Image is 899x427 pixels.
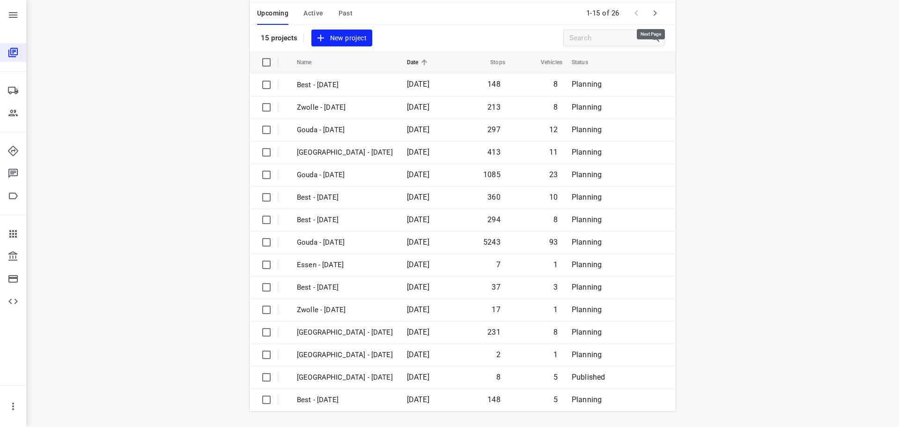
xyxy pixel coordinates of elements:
span: 7 [496,260,501,269]
span: 8 [553,328,558,337]
span: Planning [572,215,602,224]
span: Planning [572,350,602,359]
span: Upcoming [257,7,288,19]
span: Planning [572,80,602,89]
span: Name [297,57,324,68]
span: 10 [549,193,558,202]
span: 5 [553,373,558,382]
span: Planning [572,103,602,112]
span: 12 [549,125,558,134]
span: [DATE] [407,395,429,404]
span: 148 [487,80,501,89]
p: Best - [DATE] [297,80,393,90]
p: 15 projects [261,34,298,42]
span: 11 [549,148,558,157]
span: [DATE] [407,350,429,359]
span: 1 [553,260,558,269]
button: New project [311,30,372,47]
span: New project [317,32,367,44]
span: Published [572,373,605,382]
span: 231 [487,328,501,337]
span: 148 [487,395,501,404]
span: 1 [553,350,558,359]
p: Zwolle - Friday [297,102,393,113]
span: Planning [572,170,602,179]
span: 93 [549,238,558,247]
span: 8 [553,103,558,112]
p: Zwolle - Thursday [297,327,393,338]
span: [DATE] [407,328,429,337]
span: 213 [487,103,501,112]
span: 3 [553,283,558,292]
span: [DATE] [407,80,429,89]
span: [DATE] [407,170,429,179]
input: Search projects [569,31,650,45]
span: 1085 [483,170,501,179]
span: Planning [572,148,602,157]
span: [DATE] [407,103,429,112]
span: [DATE] [407,148,429,157]
span: 5243 [483,238,501,247]
span: Planning [572,395,602,404]
span: Planning [572,283,602,292]
span: [DATE] [407,305,429,314]
p: Best - Thursday [297,395,393,405]
span: 17 [492,305,500,314]
p: Best - Thursday [297,192,393,203]
p: Best - [DATE] [297,282,393,293]
span: 1 [553,305,558,314]
p: Gemeente Rotterdam - Thursday [297,372,393,383]
p: Gouda - [DATE] [297,170,393,180]
span: Planning [572,305,602,314]
span: 297 [487,125,501,134]
p: [GEOGRAPHIC_DATA] - [DATE] [297,147,393,158]
span: Planning [572,238,602,247]
span: [DATE] [407,283,429,292]
p: Gouda - Friday [297,125,393,135]
span: Date [407,57,431,68]
span: Vehicles [529,57,562,68]
span: [DATE] [407,125,429,134]
span: 23 [549,170,558,179]
span: Status [572,57,600,68]
span: [DATE] [407,215,429,224]
span: Planning [572,193,602,202]
span: 1-15 of 26 [582,3,623,23]
span: Past [339,7,353,19]
span: [DATE] [407,260,429,269]
p: Essen - [DATE] [297,260,393,270]
span: 8 [553,80,558,89]
span: 294 [487,215,501,224]
p: Gouda - [DATE] [297,237,393,248]
span: 360 [487,193,501,202]
span: [DATE] [407,238,429,247]
span: [DATE] [407,373,429,382]
span: 8 [496,373,501,382]
span: Active [303,7,323,19]
span: 8 [553,215,558,224]
span: 2 [496,350,501,359]
span: 413 [487,148,501,157]
span: Planning [572,125,602,134]
p: Best - [DATE] [297,215,393,225]
span: Planning [572,328,602,337]
span: 5 [553,395,558,404]
p: Zwolle - Friday [297,305,393,315]
p: Antwerpen - Thursday [297,350,393,360]
div: Search [650,32,664,44]
span: 37 [492,283,500,292]
span: Previous Page [627,4,646,22]
span: [DATE] [407,193,429,202]
span: Stops [478,57,505,68]
span: Planning [572,260,602,269]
